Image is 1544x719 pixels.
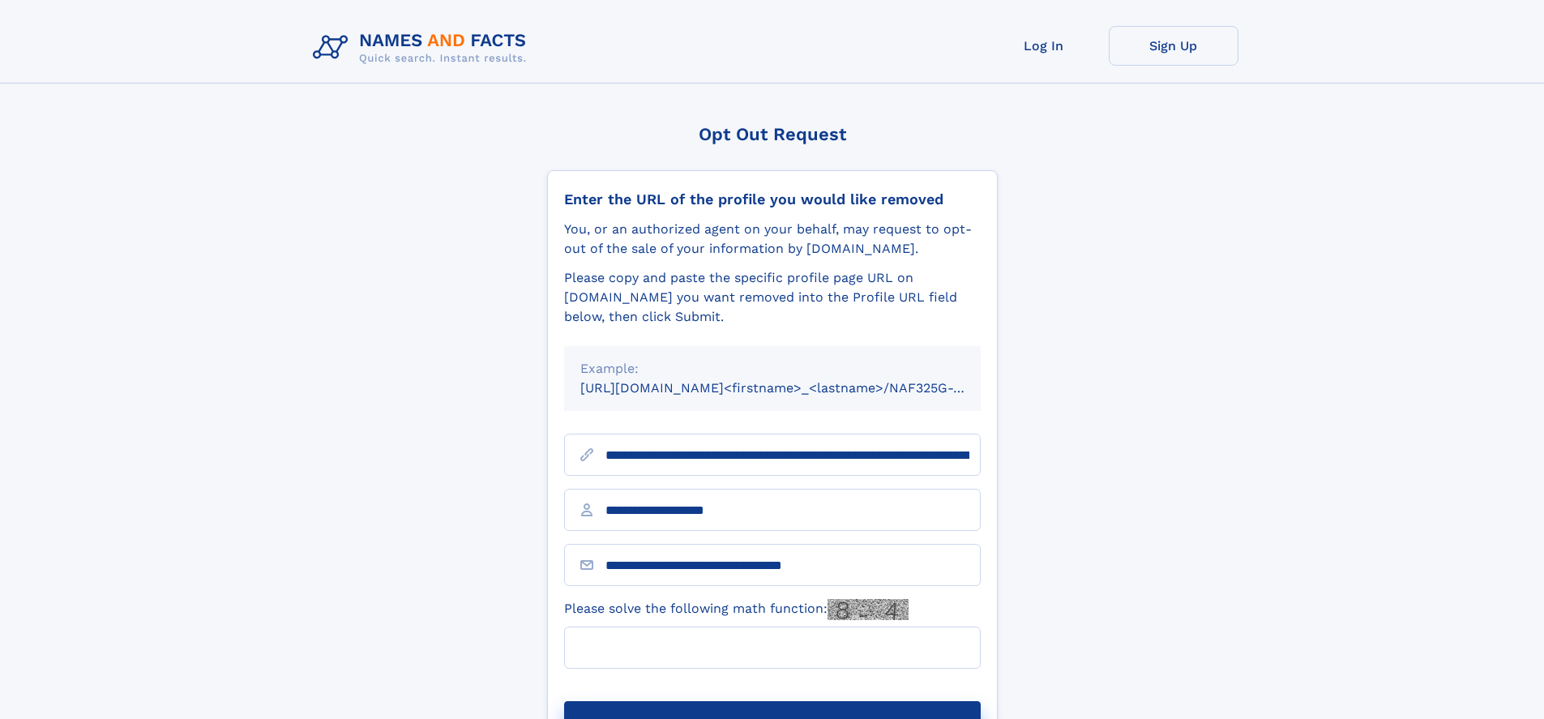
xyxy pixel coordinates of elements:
[564,190,981,208] div: Enter the URL of the profile you would like removed
[547,124,998,144] div: Opt Out Request
[1109,26,1238,66] a: Sign Up
[580,359,964,379] div: Example:
[564,220,981,259] div: You, or an authorized agent on your behalf, may request to opt-out of the sale of your informatio...
[564,268,981,327] div: Please copy and paste the specific profile page URL on [DOMAIN_NAME] you want removed into the Pr...
[979,26,1109,66] a: Log In
[564,599,909,620] label: Please solve the following math function:
[306,26,540,70] img: Logo Names and Facts
[580,380,1012,396] small: [URL][DOMAIN_NAME]<firstname>_<lastname>/NAF325G-xxxxxxxx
